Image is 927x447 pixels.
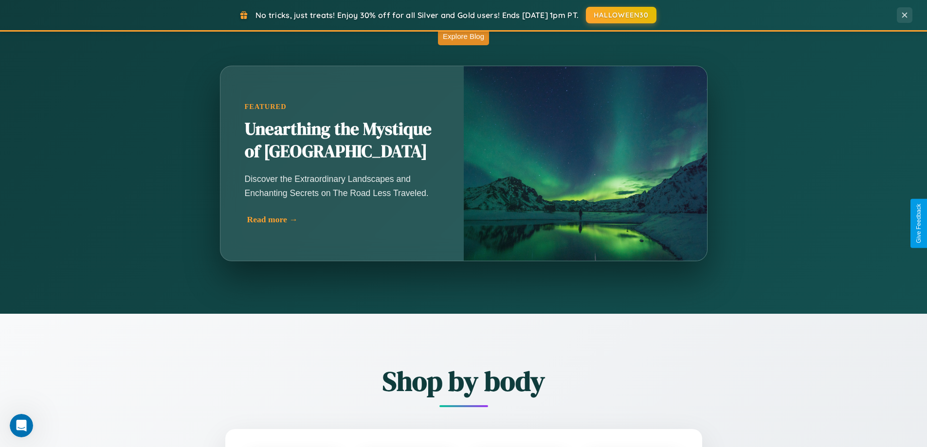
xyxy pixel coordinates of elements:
[915,204,922,243] div: Give Feedback
[255,10,579,20] span: No tricks, just treats! Enjoy 30% off for all Silver and Gold users! Ends [DATE] 1pm PT.
[438,27,489,45] button: Explore Blog
[586,7,656,23] button: HALLOWEEN30
[172,362,756,400] h2: Shop by body
[245,172,439,199] p: Discover the Extraordinary Landscapes and Enchanting Secrets on The Road Less Traveled.
[247,215,442,225] div: Read more →
[245,103,439,111] div: Featured
[245,118,439,163] h2: Unearthing the Mystique of [GEOGRAPHIC_DATA]
[10,414,33,437] iframe: Intercom live chat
